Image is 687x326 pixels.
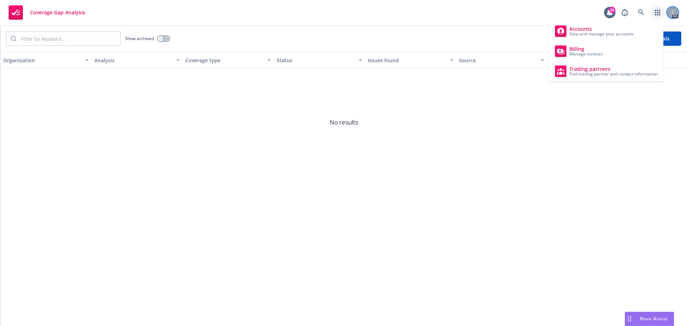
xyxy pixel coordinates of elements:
[3,57,81,64] div: Organization
[625,312,674,326] button: Nova Assist
[547,52,638,69] button: Creation date
[651,5,665,20] a: Switch app
[0,52,92,69] button: Organization
[11,36,16,42] svg: Search
[92,52,183,69] button: Analysis
[277,57,354,64] div: Status
[94,57,172,64] div: Analysis
[640,316,668,322] span: Nova Assist
[365,52,456,69] button: Issues found
[569,46,603,52] span: Billing
[30,10,85,15] span: Coverage Gap Analysis
[274,52,365,69] button: Status
[552,43,661,60] a: Billing
[185,57,263,64] div: Coverage type
[552,63,661,80] a: Trading partners
[569,52,603,56] span: Manage invoices
[625,312,634,326] div: Drag to move
[569,32,634,36] span: View and manage your accounts
[609,7,615,13] div: 20
[459,57,537,64] div: Source
[569,72,658,76] span: Find trading partner and contact information
[16,32,120,45] input: Filter by keyword...
[634,5,648,20] a: Search
[456,52,547,69] button: Source
[368,57,445,64] div: Issues found
[125,35,154,42] span: Show archived
[569,66,658,72] span: Trading partners
[569,26,634,32] span: Accounts
[182,52,274,69] button: Coverage type
[0,69,687,176] span: No results
[552,23,661,40] a: Accounts
[618,5,632,20] a: Report a Bug
[6,3,88,23] a: Coverage Gap Analysis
